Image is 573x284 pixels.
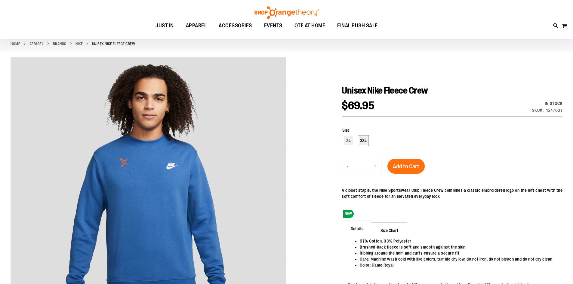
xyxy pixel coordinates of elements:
[342,159,353,174] button: Decrease product quantity
[360,244,556,250] li: Brushed-back fleece is soft and smooth against the skin
[337,19,378,32] span: FINAL PUSH SALE
[360,262,556,268] li: Color: Game Royal
[294,19,325,32] span: OTF AT HOME
[156,19,174,32] span: JUST IN
[360,238,556,244] li: 67% Cotton, 33% Polyester
[254,6,320,19] img: Shop Orangetheory
[353,159,369,174] input: Product quantity
[393,163,419,170] span: Add to Cart
[342,221,372,236] span: Details
[532,100,563,106] div: Availability
[342,128,350,133] span: Size
[264,19,282,32] span: EVENTS
[532,100,563,106] div: In stock
[180,19,213,32] a: APPAREL
[371,222,407,238] span: Size Chart
[343,210,354,218] span: NEW
[75,41,83,47] a: Nike
[360,256,556,262] li: Care: Machine wash cold with like colors, tumble dry low, do not iron, do not bleach and do not d...
[546,107,563,113] div: 1547637
[342,99,374,112] span: $69.95
[532,108,544,113] strong: SKU
[258,19,288,33] a: EVENTS
[29,41,44,47] a: APPAREL
[360,250,556,256] li: Ribbing around the hem and cuffs ensure a secure fit
[92,41,135,47] strong: Unisex Nike Fleece Crew
[53,41,66,47] a: BRANDS
[331,19,384,33] a: FINAL PUSH SALE
[288,19,331,33] a: OTF AT HOME
[359,136,368,145] div: 2XL
[342,187,562,199] div: A closet staple, the Nike Sportswear Club Fleece Crew combines a classic embroidered logo on the ...
[11,41,20,47] a: Home
[369,159,381,174] button: Increase product quantity
[186,19,207,32] span: APPAREL
[213,19,258,33] a: ACCESSORIES
[342,85,428,96] span: Unisex Nike Fleece Crew
[219,19,252,32] span: ACCESSORIES
[387,159,425,174] button: Add to Cart
[344,136,353,145] div: XL
[149,19,180,33] a: JUST IN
